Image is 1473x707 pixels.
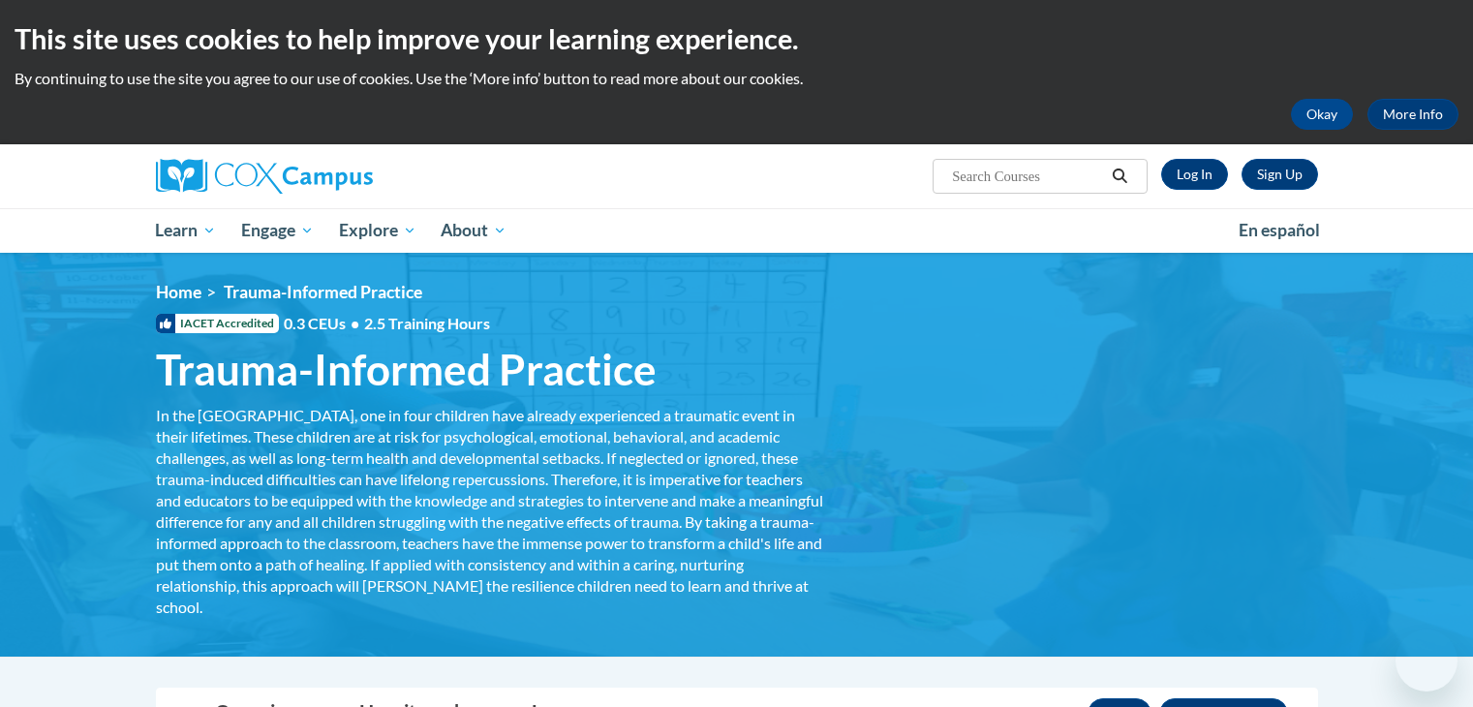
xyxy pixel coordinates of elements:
[1291,99,1353,130] button: Okay
[284,313,490,334] span: 0.3 CEUs
[15,19,1458,58] h2: This site uses cookies to help improve your learning experience.
[155,219,216,242] span: Learn
[15,68,1458,89] p: By continuing to use the site you agree to our use of cookies. Use the ‘More info’ button to read...
[1242,159,1318,190] a: Register
[156,314,279,333] span: IACET Accredited
[229,208,326,253] a: Engage
[1226,210,1333,251] a: En español
[156,159,373,194] img: Cox Campus
[241,219,314,242] span: Engage
[156,344,657,395] span: Trauma-Informed Practice
[156,282,201,302] a: Home
[1161,159,1228,190] a: Log In
[1367,99,1458,130] a: More Info
[156,405,824,618] div: In the [GEOGRAPHIC_DATA], one in four children have already experienced a traumatic event in thei...
[364,314,490,332] span: 2.5 Training Hours
[143,208,230,253] a: Learn
[1239,220,1320,240] span: En español
[428,208,519,253] a: About
[351,314,359,332] span: •
[224,282,422,302] span: Trauma-Informed Practice
[326,208,429,253] a: Explore
[1105,165,1134,188] button: Search
[1396,630,1458,692] iframe: Button to launch messaging window
[156,159,524,194] a: Cox Campus
[339,219,416,242] span: Explore
[127,208,1347,253] div: Main menu
[441,219,506,242] span: About
[950,165,1105,188] input: Search Courses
